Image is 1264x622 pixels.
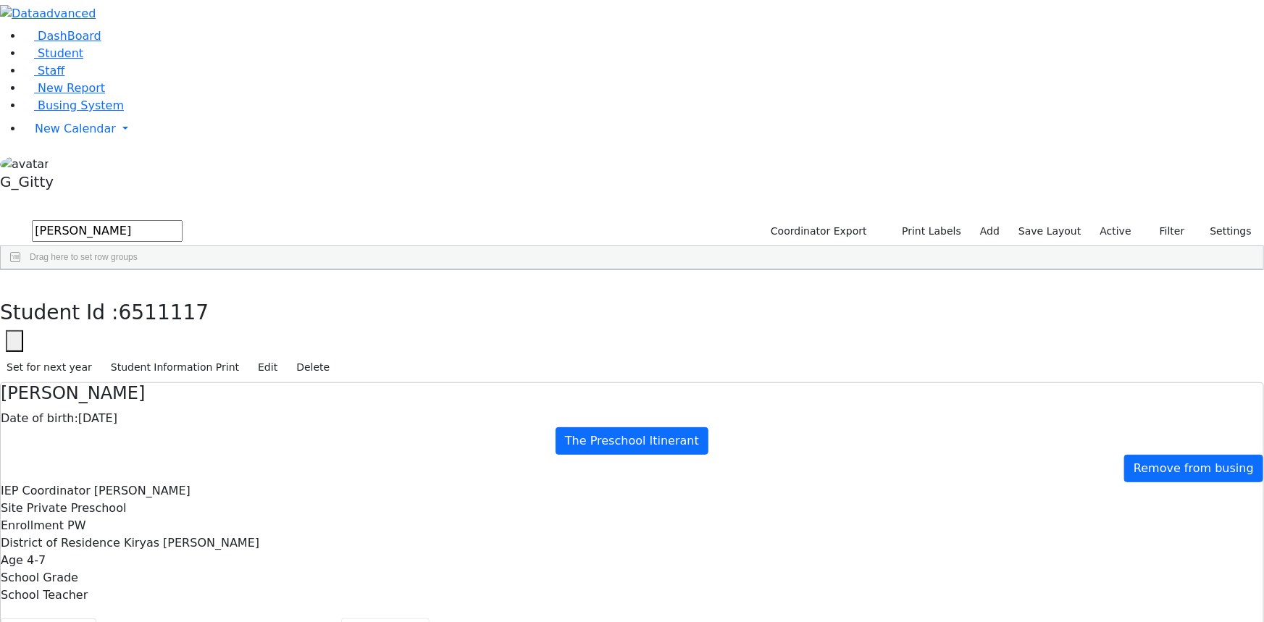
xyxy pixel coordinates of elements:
[23,64,64,77] a: Staff
[1141,220,1192,243] button: Filter
[23,46,83,60] a: Student
[30,252,138,262] span: Drag here to set row groups
[1012,220,1087,243] button: Save Layout
[27,553,46,567] span: 4-7
[1,482,91,500] label: IEP Coordinator
[1,552,23,569] label: Age
[1,500,23,517] label: Site
[556,427,708,455] a: The Preschool Itinerant
[104,356,246,379] button: Student Information Print
[23,81,105,95] a: New Report
[1,410,1263,427] div: [DATE]
[290,356,336,379] button: Delete
[38,64,64,77] span: Staff
[1134,461,1254,475] span: Remove from busing
[1094,220,1138,243] label: Active
[1,569,78,587] label: School Grade
[761,220,874,243] button: Coordinator Export
[119,301,209,324] span: 6511117
[27,501,127,515] span: Private Preschool
[1,587,88,604] label: School Teacher
[38,46,83,60] span: Student
[251,356,284,379] button: Edit
[1,534,120,552] label: District of Residence
[38,98,124,112] span: Busing System
[1,410,78,427] label: Date of birth:
[38,81,105,95] span: New Report
[32,220,183,242] input: Search
[35,122,116,135] span: New Calendar
[23,29,101,43] a: DashBoard
[1124,455,1263,482] a: Remove from busing
[885,220,968,243] button: Print Labels
[94,484,191,497] span: [PERSON_NAME]
[67,518,85,532] span: PW
[124,536,259,550] span: Kiryas [PERSON_NAME]
[1,383,1263,404] h4: [PERSON_NAME]
[23,114,1264,143] a: New Calendar
[1,517,64,534] label: Enrollment
[974,220,1006,243] a: Add
[23,98,124,112] a: Busing System
[1192,220,1258,243] button: Settings
[38,29,101,43] span: DashBoard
